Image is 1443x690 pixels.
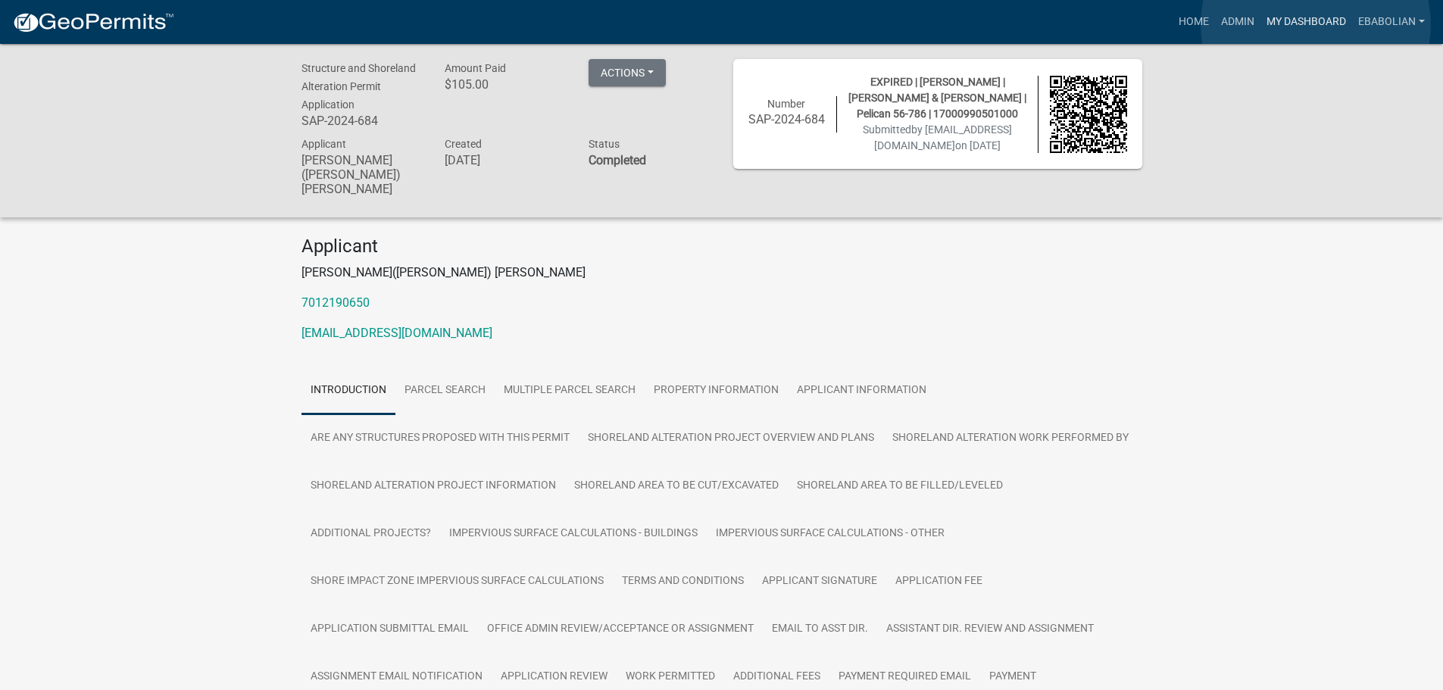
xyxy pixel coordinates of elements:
[301,605,478,654] a: Application Submittal Email
[753,557,886,606] a: Applicant Signature
[301,62,416,111] span: Structure and Shoreland Alteration Permit Application
[301,326,492,340] a: [EMAIL_ADDRESS][DOMAIN_NAME]
[301,236,1142,258] h4: Applicant
[301,295,370,310] a: 7012190650
[445,138,482,150] span: Created
[763,605,877,654] a: Email to Asst Dir.
[301,414,579,463] a: Are any Structures Proposed with this Permit
[478,605,763,654] a: Office Admin Review/Acceptance or Assignment
[883,414,1138,463] a: Shoreland Alteration Work Performed By
[301,462,565,510] a: Shoreland Alteration Project Information
[445,77,566,92] h6: $105.00
[1173,8,1215,36] a: Home
[767,98,805,110] span: Number
[1050,76,1127,153] img: QR code
[579,414,883,463] a: Shoreland Alteration Project Overview and Plans
[301,153,423,197] h6: [PERSON_NAME]([PERSON_NAME]) [PERSON_NAME]
[445,153,566,167] h6: [DATE]
[874,123,1012,151] span: by [EMAIL_ADDRESS][DOMAIN_NAME]
[886,557,992,606] a: Application Fee
[565,462,788,510] a: Shoreland Area to be Cut/Excavated
[440,510,707,558] a: Impervious Surface Calculations - Buildings
[301,138,346,150] span: Applicant
[301,557,613,606] a: Shore Impact Zone Impervious Surface Calculations
[848,76,1026,120] span: EXPIRED | [PERSON_NAME] | [PERSON_NAME] & [PERSON_NAME] | Pelican 56-786 | 17000990501000
[645,367,788,415] a: Property Information
[1215,8,1260,36] a: Admin
[1260,8,1352,36] a: My Dashboard
[395,367,495,415] a: Parcel search
[589,59,666,86] button: Actions
[301,114,423,128] h6: SAP-2024-684
[788,462,1012,510] a: Shoreland Area to be Filled/Leveled
[1352,8,1431,36] a: ebabolian
[707,510,954,558] a: Impervious Surface Calculations - Other
[589,153,646,167] strong: Completed
[445,62,506,74] span: Amount Paid
[301,367,395,415] a: Introduction
[788,367,935,415] a: Applicant Information
[877,605,1103,654] a: Assistant Dir. Review and Assignment
[301,510,440,558] a: Additional Projects?
[748,112,826,126] h6: SAP-2024-684
[863,123,1012,151] span: Submitted on [DATE]
[495,367,645,415] a: Multiple Parcel Search
[613,557,753,606] a: Terms and Conditions
[589,138,620,150] span: Status
[301,264,1142,282] p: [PERSON_NAME]([PERSON_NAME]) [PERSON_NAME]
